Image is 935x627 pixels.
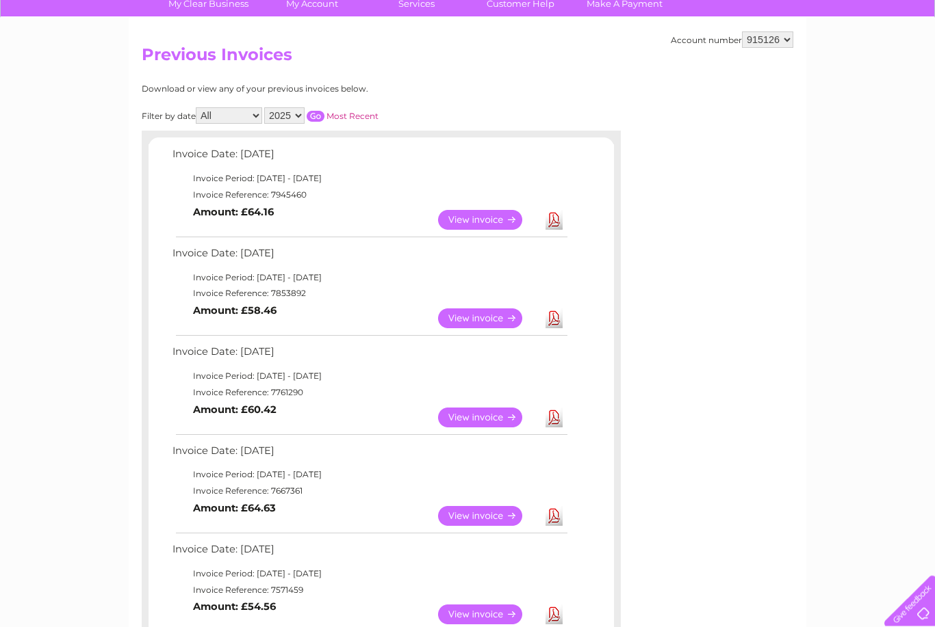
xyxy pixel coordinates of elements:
b: Amount: £64.63 [193,503,276,515]
td: Invoice Date: [DATE] [169,442,569,468]
a: View [438,605,539,625]
div: Clear Business is a trading name of Verastar Limited (registered in [GEOGRAPHIC_DATA] No. 3667643... [145,8,792,66]
a: View [438,211,539,230]
td: Invoice Period: [DATE] - [DATE] [169,369,569,385]
td: Invoice Period: [DATE] - [DATE] [169,467,569,483]
a: Download [546,309,563,329]
a: Download [546,211,563,230]
a: Download [546,408,563,428]
td: Invoice Period: [DATE] - [DATE] [169,171,569,187]
a: View [438,309,539,329]
a: Contact [844,58,878,68]
td: Invoice Period: [DATE] - [DATE] [169,566,569,583]
td: Invoice Date: [DATE] [169,245,569,270]
div: Account number [671,32,793,49]
td: Invoice Date: [DATE] [169,541,569,566]
img: logo.png [33,36,103,77]
a: Log out [890,58,922,68]
td: Invoice Period: [DATE] - [DATE] [169,270,569,286]
a: Water [694,58,720,68]
td: Invoice Date: [DATE] [169,343,569,369]
a: Most Recent [326,111,379,122]
a: View [438,507,539,526]
a: Download [546,605,563,625]
a: Energy [728,58,758,68]
h2: Previous Invoices [142,46,793,72]
td: Invoice Date: [DATE] [169,146,569,171]
a: View [438,408,539,428]
b: Amount: £60.42 [193,404,277,416]
td: Invoice Reference: 7761290 [169,385,569,401]
td: Invoice Reference: 7853892 [169,286,569,302]
div: Filter by date [142,108,501,124]
td: Invoice Reference: 7571459 [169,583,569,599]
a: Download [546,507,563,526]
td: Invoice Reference: 7667361 [169,483,569,500]
td: Invoice Reference: 7945460 [169,187,569,204]
b: Amount: £58.46 [193,305,277,317]
div: Download or view any of your previous invoices below. [142,85,501,94]
a: Telecoms [767,58,808,68]
a: 0333 014 3131 [677,7,771,24]
a: Blog [816,58,836,68]
b: Amount: £64.16 [193,206,274,219]
b: Amount: £54.56 [193,601,276,613]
